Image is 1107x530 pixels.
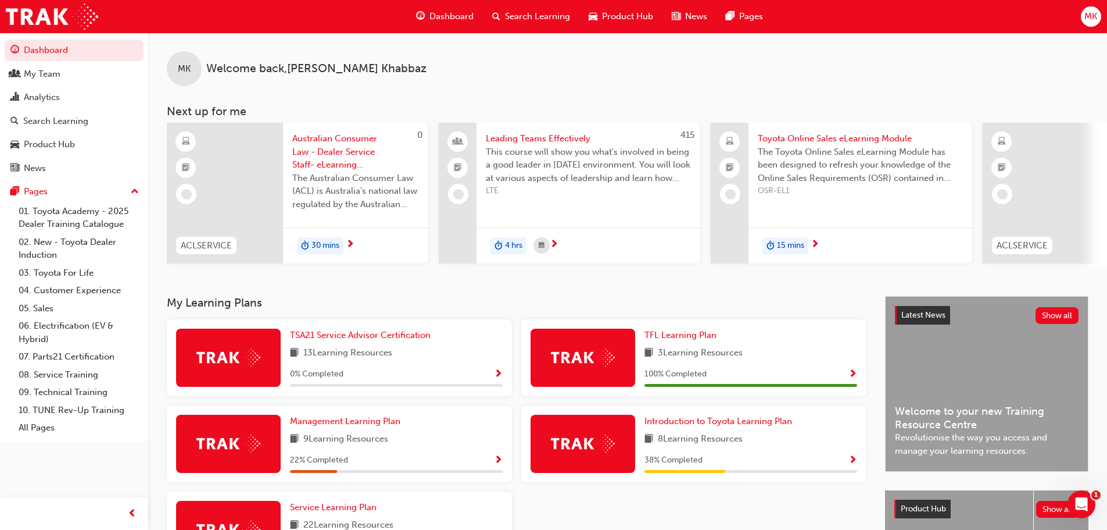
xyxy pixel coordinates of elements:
a: 0ACLSERVICEAustralian Consumer Law - Dealer Service Staff- eLearning ModuleThe Australian Consume... [167,123,428,264]
span: Australian Consumer Law - Dealer Service Staff- eLearning Module [292,132,419,172]
span: ACLSERVICE [997,239,1048,252]
span: learningRecordVerb_NONE-icon [181,189,192,200]
span: Service Learning Plan [290,502,377,513]
span: booktick-icon [454,161,462,176]
a: TFL Learning Plan [644,329,721,342]
span: car-icon [10,140,19,150]
span: laptop-icon [726,134,734,150]
button: Pages [5,181,144,202]
a: 415Leading Teams EffectivelyThis course will show you what's involved in being a good leader in [... [439,123,700,264]
span: learningRecordVerb_NONE-icon [997,189,1008,200]
a: TSA21 Service Advisor Certification [290,329,435,342]
span: 4 hrs [505,239,522,252]
span: News [685,10,707,23]
a: Introduction to Toyota Learning Plan [644,415,797,428]
div: Analytics [24,91,60,104]
span: 15 mins [777,239,804,252]
span: Show Progress [494,456,503,466]
span: The Australian Consumer Law (ACL) is Australia's national law regulated by the Australian Competi... [292,172,419,211]
a: My Team [5,63,144,85]
a: 07. Parts21 Certification [14,348,144,366]
button: DashboardMy TeamAnalyticsSearch LearningProduct HubNews [5,37,144,181]
span: duration-icon [301,239,309,254]
a: 06. Electrification (EV & Hybrid) [14,317,144,348]
span: people-icon [454,134,462,150]
span: TSA21 Service Advisor Certification [290,330,431,340]
span: calendar-icon [539,239,544,253]
span: duration-icon [495,239,503,254]
a: Trak [6,3,98,30]
span: guage-icon [10,45,19,56]
a: Search Learning [5,111,144,132]
span: 0 [417,130,422,140]
div: News [24,162,46,175]
span: car-icon [589,9,597,24]
div: Search Learning [23,115,88,128]
span: Dashboard [429,10,474,23]
span: Pages [739,10,763,23]
span: learningRecordVerb_NONE-icon [725,189,736,200]
a: search-iconSearch Learning [483,5,579,29]
span: Revolutionise the way you access and manage your learning resources. [895,431,1079,457]
span: people-icon [10,69,19,80]
span: 13 Learning Resources [303,346,392,361]
a: Product HubShow all [894,500,1079,518]
a: All Pages [14,419,144,437]
span: ACLSERVICE [181,239,232,252]
span: book-icon [644,346,653,361]
a: 01. Toyota Academy - 2025 Dealer Training Catalogue [14,202,144,233]
span: Introduction to Toyota Learning Plan [644,416,792,426]
span: This course will show you what's involved in being a good leader in [DATE] environment. You will ... [486,145,691,185]
span: Management Learning Plan [290,416,400,426]
span: book-icon [290,432,299,447]
span: 0 % Completed [290,368,343,381]
span: Leading Teams Effectively [486,132,691,145]
button: Show Progress [848,367,857,382]
span: Product Hub [901,504,946,514]
a: 09. Technical Training [14,383,144,401]
span: booktick-icon [182,161,190,176]
div: Product Hub [24,138,75,151]
a: 02. New - Toyota Dealer Induction [14,233,144,264]
img: Trak [551,435,615,453]
span: pages-icon [726,9,735,24]
span: Product Hub [602,10,653,23]
span: 22 % Completed [290,454,348,467]
a: Management Learning Plan [290,415,405,428]
span: pages-icon [10,187,19,197]
span: Welcome to your new Training Resource Centre [895,405,1079,431]
span: book-icon [290,346,299,361]
button: Show Progress [494,367,503,382]
span: Welcome back , [PERSON_NAME] Khabbaz [206,62,427,76]
span: 38 % Completed [644,454,703,467]
a: Latest NewsShow allWelcome to your new Training Resource CentreRevolutionise the way you access a... [885,296,1088,472]
a: car-iconProduct Hub [579,5,662,29]
span: news-icon [672,9,680,24]
div: Pages [24,185,48,198]
h3: My Learning Plans [167,296,866,310]
img: Trak [196,348,260,367]
a: 03. Toyota For Life [14,264,144,282]
a: Latest NewsShow all [895,306,1079,325]
span: 3 Learning Resources [658,346,743,361]
span: MK [178,62,191,76]
span: 100 % Completed [644,368,707,381]
span: Show Progress [848,369,857,380]
span: MK [1084,10,1097,23]
button: Show all [1036,501,1080,518]
button: Show Progress [494,453,503,468]
span: search-icon [492,9,500,24]
span: Show Progress [848,456,857,466]
a: Product Hub [5,134,144,155]
a: Dashboard [5,40,144,61]
a: Toyota Online Sales eLearning ModuleThe Toyota Online Sales eLearning Module has been designed to... [711,123,972,264]
span: prev-icon [128,507,137,521]
img: Trak [196,435,260,453]
span: Search Learning [505,10,570,23]
span: TFL Learning Plan [644,330,716,340]
span: The Toyota Online Sales eLearning Module has been designed to refresh your knowledge of the Onlin... [758,145,963,185]
span: booktick-icon [998,161,1006,176]
span: next-icon [811,240,819,250]
span: next-icon [550,240,558,250]
span: Toyota Online Sales eLearning Module [758,132,963,145]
